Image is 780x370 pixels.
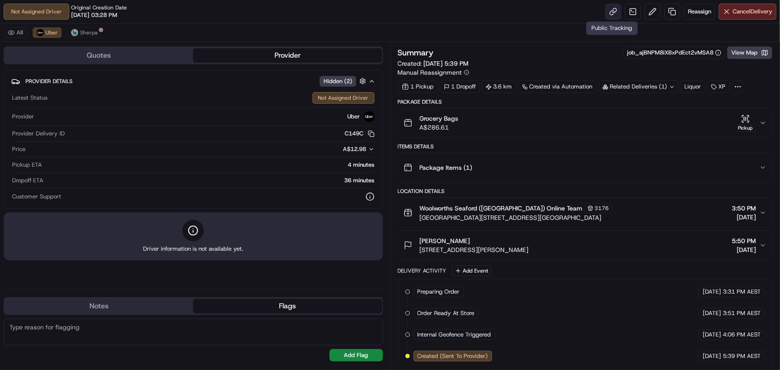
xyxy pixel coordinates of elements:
[482,80,516,93] div: 3.6 km
[703,309,721,317] span: [DATE]
[398,109,772,137] button: Grocery BagsA$286.61Pickup
[348,113,360,121] span: Uber
[398,231,772,260] button: [PERSON_NAME][STREET_ADDRESS][PERSON_NAME]5:50 PM[DATE]
[71,29,78,36] img: sherpa_logo.png
[193,299,382,313] button: Flags
[25,78,72,85] span: Provider Details
[703,352,721,360] span: [DATE]
[296,145,375,153] button: A$12.98
[735,124,756,132] div: Pickup
[320,76,368,87] button: Hidden (2)
[398,267,447,274] div: Delivery Activity
[688,8,711,16] span: Reassign
[12,94,47,102] span: Latest Status
[143,245,243,253] span: Driver information is not available yet.
[4,48,193,63] button: Quotes
[732,204,756,213] span: 3:50 PM
[71,4,127,11] span: Original Creation Date
[518,80,597,93] a: Created via Automation
[324,77,352,85] span: Hidden ( 2 )
[12,177,43,185] span: Dropoff ETA
[329,349,383,362] button: Add Flag
[80,29,98,36] span: Sherpa
[420,163,472,172] span: Package Items ( 1 )
[727,46,772,59] button: View Map
[12,193,61,201] span: Customer Support
[735,114,756,132] button: Pickup
[586,21,638,35] div: Public Tracking
[12,113,34,121] span: Provider
[417,331,491,339] span: Internal Geofence Triggered
[47,177,375,185] div: 36 minutes
[398,98,773,105] div: Package Details
[4,299,193,313] button: Notes
[417,288,460,296] span: Preparing Order
[723,288,761,296] span: 3:31 PM AEST
[732,213,756,222] span: [DATE]
[12,130,65,138] span: Provider Delivery ID
[398,59,469,68] span: Created:
[398,80,438,93] div: 1 Pickup
[420,123,459,132] span: A$286.61
[707,80,730,93] div: XP
[46,29,58,36] span: Uber
[398,198,772,227] button: Woolworths Seaford ([GEOGRAPHIC_DATA]) Online Team3176[GEOGRAPHIC_DATA][STREET_ADDRESS][GEOGRAPHI...
[719,4,776,20] button: CancelDelivery
[11,74,375,88] button: Provider DetailsHidden (2)
[420,204,583,213] span: Woolworths Seaford ([GEOGRAPHIC_DATA]) Online Team
[732,236,756,245] span: 5:50 PM
[398,188,773,195] div: Location Details
[364,111,375,122] img: uber-new-logo.jpeg
[420,245,529,254] span: [STREET_ADDRESS][PERSON_NAME]
[398,68,462,77] span: Manual Reassignment
[343,145,367,153] span: A$12.98
[452,265,492,276] button: Add Event
[723,309,761,317] span: 3:51 PM AEST
[424,59,469,67] span: [DATE] 5:39 PM
[12,145,25,153] span: Price
[703,331,721,339] span: [DATE]
[71,11,117,19] span: [DATE] 03:28 PM
[37,29,44,36] img: uber-new-logo.jpeg
[599,80,679,93] div: Related Deliveries (1)
[420,236,470,245] span: [PERSON_NAME]
[681,80,705,93] div: Liquor
[398,153,772,182] button: Package Items (1)
[4,27,27,38] button: All
[12,161,42,169] span: Pickup ETA
[417,309,475,317] span: Order Ready At Store
[723,352,761,360] span: 5:39 PM AEST
[398,49,434,57] h3: Summary
[420,114,459,123] span: Grocery Bags
[733,8,772,16] span: Cancel Delivery
[703,288,721,296] span: [DATE]
[732,245,756,254] span: [DATE]
[440,80,480,93] div: 1 Dropoff
[46,161,375,169] div: 4 minutes
[595,205,609,212] span: 3176
[398,143,773,150] div: Items Details
[193,48,382,63] button: Provider
[33,27,62,38] button: Uber
[627,49,721,57] button: job_ajBNPM8iXBxPdEct2vMSA8
[417,352,488,360] span: Created (Sent To Provider)
[67,27,102,38] button: Sherpa
[398,68,469,77] button: Manual Reassignment
[723,331,761,339] span: 4:06 PM AEST
[345,130,375,138] button: C149C
[684,4,715,20] button: Reassign
[420,213,612,222] span: [GEOGRAPHIC_DATA][STREET_ADDRESS][GEOGRAPHIC_DATA]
